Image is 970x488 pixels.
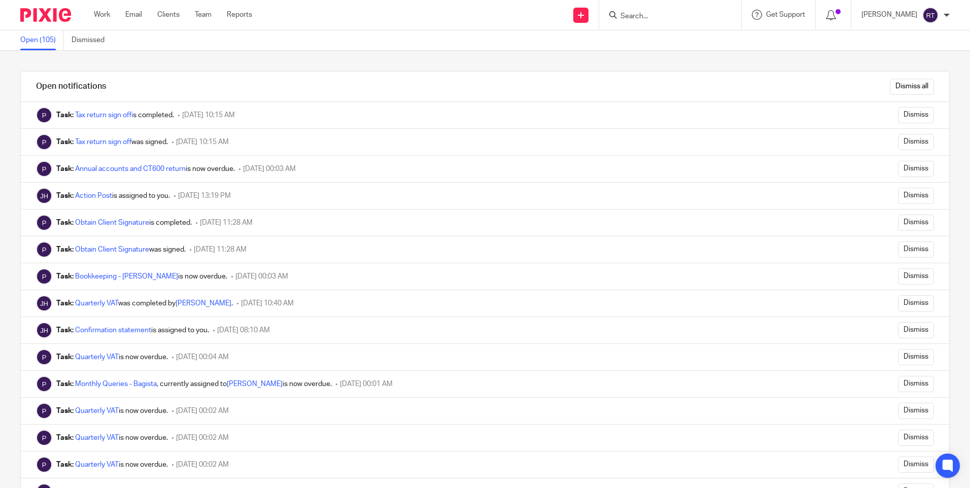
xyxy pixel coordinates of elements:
div: is now overdue. [56,460,168,470]
a: Action Post [75,192,112,199]
a: Tax return sign off [75,112,133,119]
b: Task: [56,461,74,468]
b: Task: [56,273,74,280]
a: Team [195,10,212,20]
input: Dismiss [898,457,934,473]
div: is assigned to you. [56,191,170,201]
input: Dismiss [898,188,934,204]
a: Quarterly VAT [75,407,119,414]
div: is now overdue. [56,164,235,174]
input: Dismiss [898,241,934,258]
input: Dismiss [898,322,934,338]
div: is now overdue. [56,271,227,282]
span: [DATE] 00:02 AM [176,407,229,414]
span: [DATE] 10:15 AM [176,138,229,146]
div: was signed. [56,245,186,255]
img: Pixie [36,430,52,446]
span: [DATE] 08:10 AM [217,327,270,334]
input: Dismiss [898,134,934,150]
a: Email [125,10,142,20]
div: was signed. [56,137,168,147]
b: Task: [56,246,74,253]
a: Confirmation statement [75,327,151,334]
div: was completed by . [56,298,233,308]
img: Pixie [36,376,52,392]
b: Task: [56,112,74,119]
span: [DATE] 00:03 AM [243,165,296,172]
b: Task: [56,380,74,388]
input: Dismiss [898,161,934,177]
img: Pixie [36,241,52,258]
img: Pixie [36,107,52,123]
b: Task: [56,192,74,199]
input: Dismiss [898,430,934,446]
a: Clients [157,10,180,20]
div: is now overdue. [56,433,168,443]
span: [DATE] 00:02 AM [176,434,229,441]
span: Get Support [766,11,805,18]
div: is assigned to you. [56,325,209,335]
span: [DATE] 10:40 AM [241,300,294,307]
img: Pixie [36,215,52,231]
a: Dismissed [72,30,112,50]
a: Reports [227,10,252,20]
input: Search [619,12,711,21]
div: is completed. [56,218,192,228]
a: Tax return sign off [75,138,131,146]
img: Pixie [36,268,52,285]
b: Task: [56,300,74,307]
b: Task: [56,138,74,146]
img: Pixie [36,403,52,419]
a: Work [94,10,110,20]
span: [DATE] 00:02 AM [176,461,229,468]
input: Dismiss [898,215,934,231]
a: Open (105) [20,30,64,50]
b: Task: [56,434,74,441]
span: [DATE] 00:03 AM [235,273,288,280]
img: svg%3E [922,7,939,23]
a: [PERSON_NAME] [227,380,283,388]
input: Dismiss [898,376,934,392]
img: Jodie Hall [36,188,52,204]
span: [DATE] 00:04 AM [176,354,229,361]
span: [DATE] 13:19 PM [178,192,231,199]
img: Jodie Hall [36,322,52,338]
p: [PERSON_NAME] [861,10,917,20]
div: , currently assigned to is now overdue. [56,379,332,389]
span: [DATE] 10:15 AM [182,112,235,119]
img: Jodie Hall [36,295,52,311]
a: Obtain Client Signature [75,246,149,253]
img: Pixie [20,8,71,22]
input: Dismiss [898,403,934,419]
input: Dismiss [898,349,934,365]
a: Annual accounts and CT600 return [75,165,186,172]
b: Task: [56,327,74,334]
input: Dismiss [898,107,934,123]
b: Task: [56,354,74,361]
h1: Open notifications [36,81,106,92]
b: Task: [56,219,74,226]
a: Bookkeeping - [PERSON_NAME] [75,273,178,280]
a: Quarterly VAT [75,354,119,361]
a: Obtain Client Signature [75,219,149,226]
div: is now overdue. [56,406,168,416]
b: Task: [56,407,74,414]
span: [DATE] 00:01 AM [340,380,393,388]
a: Quarterly VAT [75,300,118,307]
span: [DATE] 11:28 AM [194,246,247,253]
a: [PERSON_NAME] [176,300,231,307]
span: [DATE] 11:28 AM [200,219,253,226]
input: Dismiss all [890,79,934,95]
div: is now overdue. [56,352,168,362]
a: Quarterly VAT [75,434,119,441]
input: Dismiss [898,295,934,311]
div: is completed. [56,110,174,120]
input: Dismiss [898,268,934,285]
a: Monthly Queries - Bagista [75,380,157,388]
a: Quarterly VAT [75,461,119,468]
img: Pixie [36,349,52,365]
img: Pixie [36,457,52,473]
img: Pixie [36,161,52,177]
b: Task: [56,165,74,172]
img: Pixie [36,134,52,150]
